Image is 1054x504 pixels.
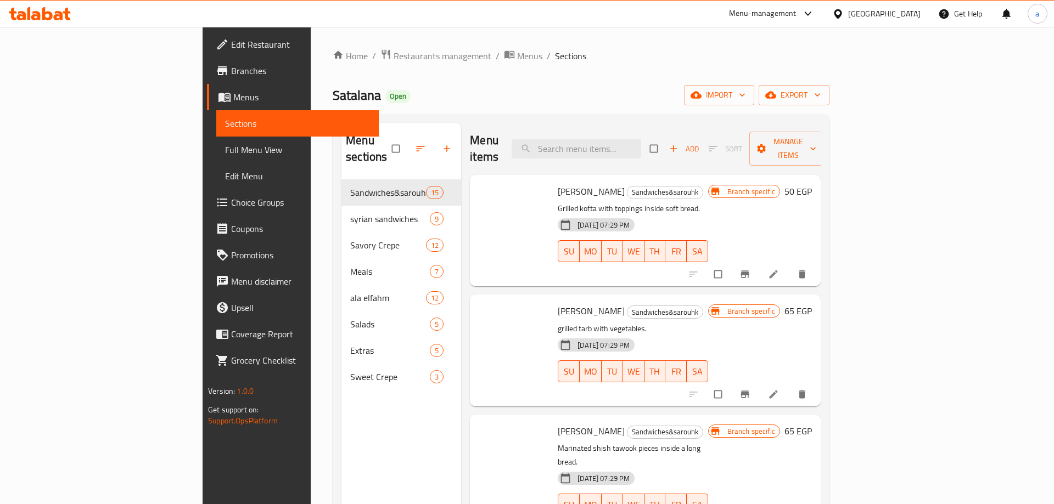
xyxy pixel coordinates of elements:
span: Branches [231,64,370,77]
span: FR [670,243,682,259]
button: TU [602,360,623,382]
button: Branch-specific-item [733,382,759,406]
div: items [430,370,444,383]
li: / [496,49,500,63]
nav: Menu sections [341,175,461,394]
span: Sandwiches&sarouhk [627,306,703,319]
span: Add [669,143,699,155]
span: TU [606,243,619,259]
nav: breadcrumb [333,49,829,63]
button: Branch-specific-item [733,262,759,286]
span: 12 [427,293,443,303]
button: TH [644,240,666,262]
span: TH [649,243,661,259]
div: Open [385,90,411,103]
button: import [684,85,754,105]
li: / [547,49,551,63]
span: Upsell [231,301,370,314]
span: Manage items [758,135,818,162]
span: 7 [430,267,443,277]
span: Sort sections [408,137,435,161]
span: 15 [427,188,443,198]
span: FR [670,364,682,380]
span: Branch specific [723,426,780,437]
div: Sandwiches&sarouhk15 [341,179,461,206]
button: WE [623,360,644,382]
a: Sections [216,110,379,137]
a: Full Menu View [216,137,379,163]
button: SA [687,240,708,262]
span: Version: [208,384,235,398]
span: Select to update [708,384,731,405]
div: syrian sandwiches [350,212,430,225]
div: Extras5 [341,337,461,364]
h6: 65 EGP [784,423,812,439]
span: Menus [517,49,542,63]
button: FR [665,360,687,382]
div: Savory Crepe12 [341,232,461,258]
button: TU [602,240,623,262]
a: Menus [504,49,542,63]
button: delete [790,262,816,286]
span: 9 [430,214,443,224]
span: Sections [225,117,370,130]
button: delete [790,382,816,406]
button: Add section [435,137,461,161]
button: export [759,85,829,105]
span: Coverage Report [231,327,370,341]
span: WE [627,364,640,380]
h6: 50 EGP [784,184,812,199]
span: Sections [555,49,586,63]
span: Salads [350,318,430,331]
p: Marinated shish tawook pieces inside a long bread. [558,441,708,469]
span: Savory Crepe [350,239,426,252]
span: [PERSON_NAME] [558,183,625,200]
button: Add [666,140,702,157]
span: SU [563,243,575,259]
button: SA [687,360,708,382]
span: Sandwiches&sarouhk [627,426,703,438]
span: 1.0.0 [237,384,254,398]
input: search [512,139,641,158]
span: Get support on: [208,403,259,417]
span: Add item [666,140,702,157]
span: Select section [643,138,666,159]
a: Grocery Checklist [207,347,379,373]
span: 3 [430,372,443,382]
span: Edit Restaurant [231,38,370,51]
span: Choice Groups [231,196,370,209]
span: Select section first [702,140,749,157]
div: Extras [350,344,430,357]
p: grilled tarb with vegetables. [558,322,708,336]
span: Branch specific [723,306,780,316]
a: Branches [207,58,379,84]
div: Sandwiches&sarouhk [627,186,703,199]
span: Select all sections [385,138,408,159]
button: SU [558,360,580,382]
span: Restaurants management [394,49,491,63]
span: Menus [233,90,370,104]
a: Restaurants management [380,49,491,63]
span: Coupons [231,222,370,235]
div: [GEOGRAPHIC_DATA] [848,8,921,20]
a: Upsell [207,295,379,321]
span: 12 [427,240,443,251]
a: Edit menu item [768,269,781,280]
button: Manage items [749,132,827,166]
span: [DATE] 07:29 PM [573,340,634,350]
span: [DATE] 07:29 PM [573,473,634,484]
span: SA [691,364,704,380]
span: Sandwiches&sarouhk [350,186,426,199]
a: Menus [207,84,379,110]
div: ala elfahm [350,291,426,304]
div: syrian sandwiches9 [341,206,461,232]
div: items [430,212,444,225]
div: items [430,265,444,278]
a: Coverage Report [207,321,379,347]
button: TH [644,360,666,382]
a: Coupons [207,216,379,242]
a: Menu disclaimer [207,268,379,295]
